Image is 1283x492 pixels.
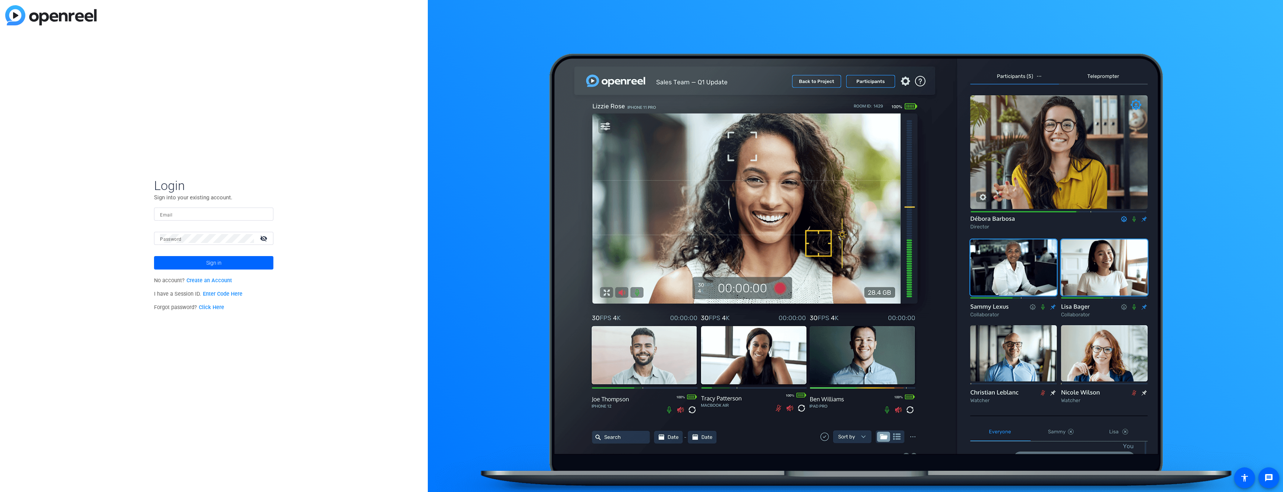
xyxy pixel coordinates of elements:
span: No account? [154,277,232,284]
span: Sign in [206,253,222,272]
mat-icon: visibility_off [255,233,273,244]
a: Click Here [199,304,224,311]
img: blue-gradient.svg [5,5,97,25]
span: I have a Session ID. [154,291,242,297]
p: Sign into your existing account. [154,193,273,202]
button: Sign in [154,256,273,270]
mat-label: Email [160,212,172,218]
mat-icon: accessibility [1240,473,1249,482]
mat-label: Password [160,237,181,242]
a: Create an Account [186,277,232,284]
mat-icon: message [1264,473,1273,482]
span: Login [154,178,273,193]
a: Enter Code Here [203,291,242,297]
span: Forgot password? [154,304,224,311]
input: Enter Email Address [160,210,267,219]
